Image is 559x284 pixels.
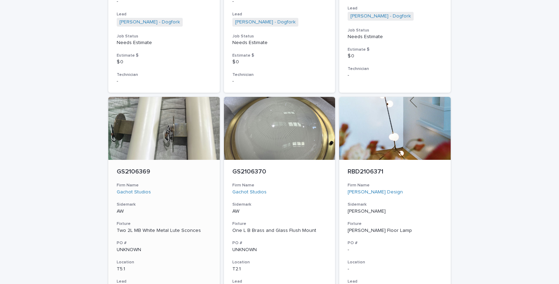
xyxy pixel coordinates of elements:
[348,47,442,52] h3: Estimate $
[348,247,442,253] p: -
[117,240,211,246] h3: PO #
[232,228,327,234] div: One L B Brass and Glass Flush Mount
[348,6,442,11] h3: Lead
[117,247,211,253] p: UNKNOWN
[117,208,211,214] p: AW
[348,189,403,195] a: [PERSON_NAME] Design
[117,221,211,227] h3: Fixture
[117,183,211,188] h3: Firm Name
[117,168,211,176] p: GS2106369
[117,40,211,46] p: Needs Estimate
[232,266,327,272] p: T2.1
[117,59,211,65] p: $ 0
[232,78,327,84] p: -
[117,228,211,234] div: Two 2L MB White Metal Lute Sconces
[232,208,327,214] p: AW
[235,19,296,25] a: [PERSON_NAME] - Dogfork
[232,189,267,195] a: Gachot Studios
[117,202,211,207] h3: Sidemark
[232,34,327,39] h3: Job Status
[232,40,327,46] p: Needs Estimate
[232,12,327,17] h3: Lead
[117,189,151,195] a: Gachot Studios
[348,183,442,188] h3: Firm Name
[119,19,180,25] a: [PERSON_NAME] - Dogfork
[232,168,327,176] p: GS2106370
[348,66,442,72] h3: Technician
[348,202,442,207] h3: Sidemark
[117,266,211,272] p: T5.1
[348,240,442,246] h3: PO #
[350,13,411,19] a: [PERSON_NAME] - Dogfork
[117,12,211,17] h3: Lead
[232,240,327,246] h3: PO #
[232,72,327,78] h3: Technician
[348,34,442,40] p: Needs Estimate
[348,266,442,272] p: -
[348,208,442,214] p: [PERSON_NAME]
[348,221,442,227] h3: Fixture
[232,260,327,265] h3: Location
[348,260,442,265] h3: Location
[348,53,442,59] p: $ 0
[117,34,211,39] h3: Job Status
[348,228,442,234] div: [PERSON_NAME] Floor Lamp
[117,53,211,58] h3: Estimate $
[232,247,327,253] p: UNKNOWN
[232,183,327,188] h3: Firm Name
[117,78,211,84] p: -
[232,59,327,65] p: $ 0
[348,168,442,176] p: RBD2106371
[117,72,211,78] h3: Technician
[117,260,211,265] h3: Location
[232,53,327,58] h3: Estimate $
[232,202,327,207] h3: Sidemark
[232,221,327,227] h3: Fixture
[348,28,442,33] h3: Job Status
[348,72,442,78] p: -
